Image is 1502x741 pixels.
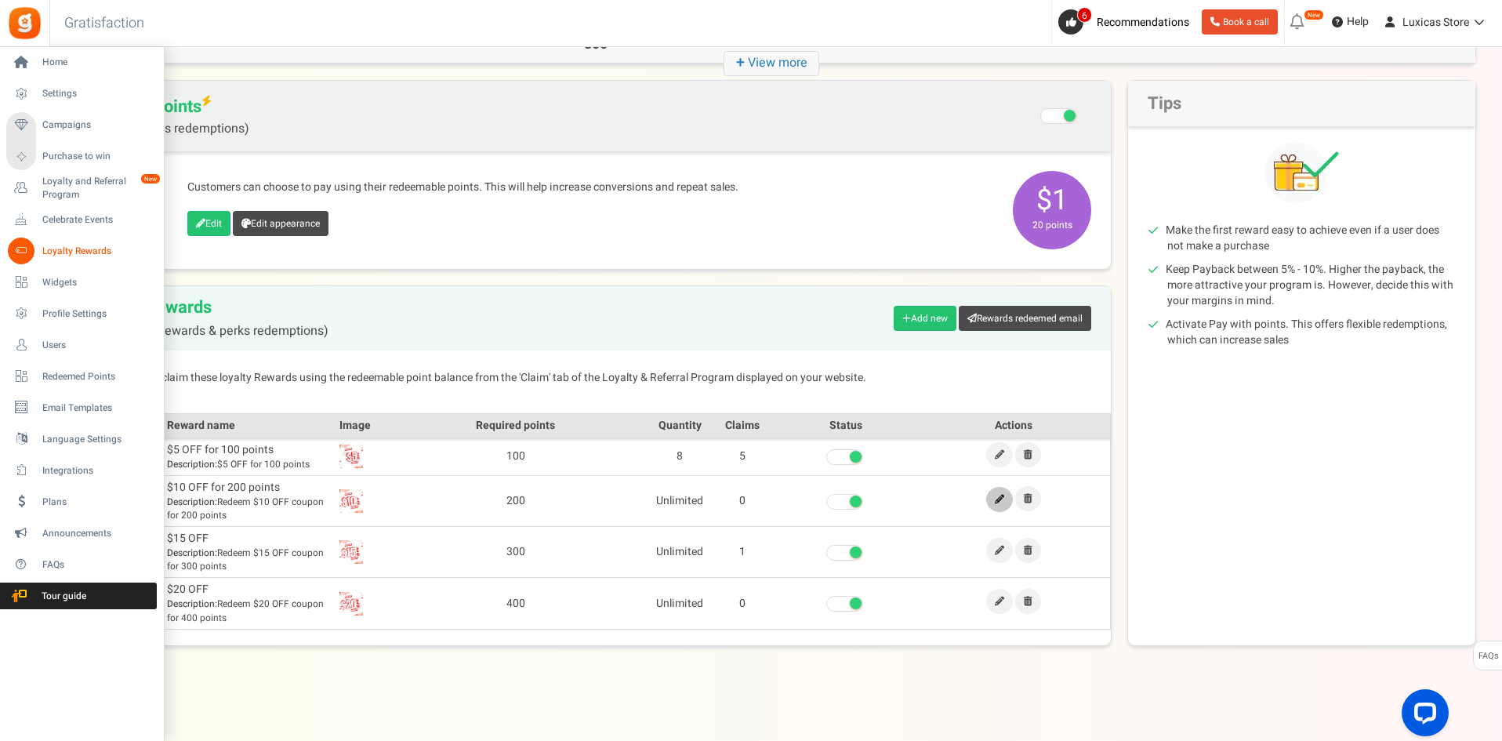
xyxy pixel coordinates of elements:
[1167,223,1456,254] li: Make the first reward easy to achieve even if a user does not make a purchase
[383,413,648,438] th: Required points
[1167,262,1456,309] li: Keep Payback between 5% - 10%. Higher the payback, the more attractive your program is. However, ...
[42,87,152,100] span: Settings
[6,520,157,547] a: Announcements
[6,363,157,390] a: Redeemed Points
[42,150,152,163] span: Purchase to win
[711,578,774,629] td: 0
[6,394,157,421] a: Email Templates
[711,475,774,526] td: 0
[163,438,336,475] td: $5 OFF for 100 points
[42,401,152,415] span: Email Templates
[167,547,332,573] span: Redeem $15 OFF coupon for 300 points
[1058,9,1195,35] a: 6 Recommendations
[167,598,332,624] span: Redeem $20 OFF coupon for 400 points
[724,51,819,76] i: View more
[167,597,217,611] b: Description:
[1128,81,1475,126] h2: Tips
[187,180,997,195] p: Customers can choose to pay using their redeemable points. This will help increase conversions an...
[42,245,152,258] span: Loyalty Rewards
[736,52,748,74] strong: +
[167,457,217,471] b: Description:
[85,96,249,136] span: Pay with points
[6,238,157,264] a: Loyalty Rewards
[711,527,774,578] td: 1
[339,445,363,468] img: Reward
[85,325,328,339] span: (Fixed points rewards & perks redemptions)
[6,112,157,139] a: Campaigns
[336,413,383,438] th: Image
[6,551,157,578] a: FAQs
[167,458,332,471] span: $5 OFF for 100 points
[42,213,152,227] span: Celebrate Events
[6,457,157,484] a: Integrations
[7,590,117,603] span: Tour guide
[6,175,157,202] a: Loyalty and Referral Program New
[918,413,1111,438] th: Actions
[6,300,157,327] a: Profile Settings
[986,538,1013,563] a: Edit
[6,49,157,76] a: Home
[6,143,157,170] a: Purchase to win
[6,81,157,107] a: Settings
[648,438,711,475] td: 8
[47,8,161,39] h3: Gratisfaction
[383,475,648,526] td: 200
[986,589,1013,614] a: Edit
[648,475,711,526] td: Unlimited
[42,558,152,572] span: FAQs
[7,5,42,41] img: Gratisfaction
[42,370,152,383] span: Redeemed Points
[6,426,157,452] a: Language Settings
[6,206,157,233] a: Celebrate Events
[959,306,1091,331] a: Rewards redeemed email
[6,332,157,358] a: Users
[711,413,774,438] th: Claims
[1013,171,1091,249] span: $1
[648,413,711,438] th: Quantity
[1167,317,1456,348] li: Activate Pay with points. This offers flexible redemptions, which can increase sales
[42,276,152,289] span: Widgets
[42,433,152,446] span: Language Settings
[1077,7,1092,23] span: 6
[42,464,152,478] span: Integrations
[339,592,363,616] img: Reward
[894,306,956,331] a: Add new
[1402,14,1469,31] span: Luxicas Store
[774,413,917,438] th: Status
[1097,14,1189,31] span: Recommendations
[163,475,336,526] td: $10 OFF for 200 points
[85,298,328,339] h2: Loyalty Rewards
[42,175,157,202] span: Loyalty and Referral Program
[1015,442,1041,467] a: Remove
[6,269,157,296] a: Widgets
[42,339,152,352] span: Users
[42,496,152,509] span: Plans
[711,438,774,475] td: 5
[167,496,332,522] span: Redeem $10 OFF coupon for 200 points
[167,546,217,560] b: Description:
[233,211,328,236] a: Edit appearance
[986,442,1013,467] a: Edit
[1478,641,1499,671] span: FAQs
[383,527,648,578] td: 300
[339,540,363,564] img: Reward
[6,489,157,515] a: Plans
[986,487,1013,512] a: Edit
[1326,9,1375,35] a: Help
[140,173,161,184] em: New
[85,122,249,136] span: (Flexible points redemptions)
[383,438,648,475] td: 100
[383,578,648,629] td: 400
[339,489,363,513] img: Reward
[42,56,152,69] span: Home
[1017,218,1087,232] small: 20 points
[648,527,711,578] td: Unlimited
[1265,142,1339,203] img: Tips
[85,370,1091,386] p: Customers can claim these loyalty Rewards using the redeemable point balance from the 'Claim' tab...
[1015,486,1041,511] a: Remove
[1343,14,1369,30] span: Help
[1202,9,1278,35] a: Book a call
[419,35,771,55] p: 800
[167,495,217,509] b: Description:
[1015,589,1041,614] a: Remove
